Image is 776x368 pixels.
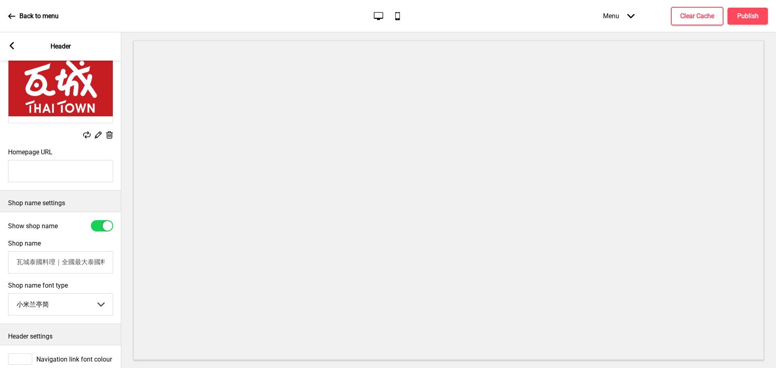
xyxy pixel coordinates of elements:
[8,148,53,156] label: Homepage URL
[671,7,723,25] button: Clear Cache
[8,222,58,230] label: Show shop name
[36,355,112,363] span: Navigation link font colour
[8,353,113,365] div: Navigation link font colour
[8,51,113,123] img: Image
[8,332,113,341] p: Header settings
[595,4,643,28] div: Menu
[8,240,41,247] label: Shop name
[727,8,768,25] button: Publish
[737,12,759,21] h4: Publish
[8,5,59,27] a: Back to menu
[19,12,59,21] p: Back to menu
[8,282,113,289] label: Shop name font type
[8,199,113,208] p: Shop name settings
[51,42,71,51] p: Header
[680,12,714,21] h4: Clear Cache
